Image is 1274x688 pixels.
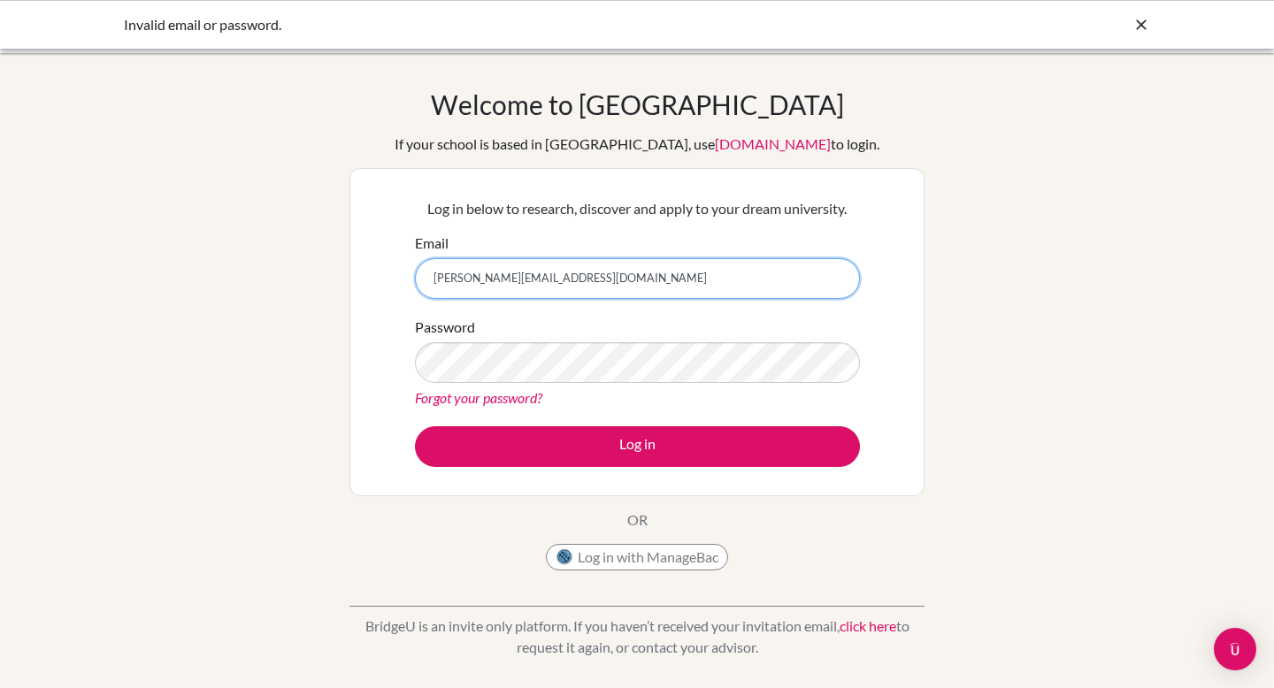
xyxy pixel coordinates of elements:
[715,135,831,152] a: [DOMAIN_NAME]
[415,198,860,219] p: Log in below to research, discover and apply to your dream university.
[546,544,728,570] button: Log in with ManageBac
[431,88,844,120] h1: Welcome to [GEOGRAPHIC_DATA]
[124,14,885,35] div: Invalid email or password.
[415,317,475,338] label: Password
[840,617,896,634] a: click here
[1214,628,1256,670] div: Open Intercom Messenger
[395,134,879,155] div: If your school is based in [GEOGRAPHIC_DATA], use to login.
[415,389,542,406] a: Forgot your password?
[415,426,860,467] button: Log in
[415,233,449,254] label: Email
[627,509,648,531] p: OR
[349,615,925,658] p: BridgeU is an invite only platform. If you haven’t received your invitation email, to request it ...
